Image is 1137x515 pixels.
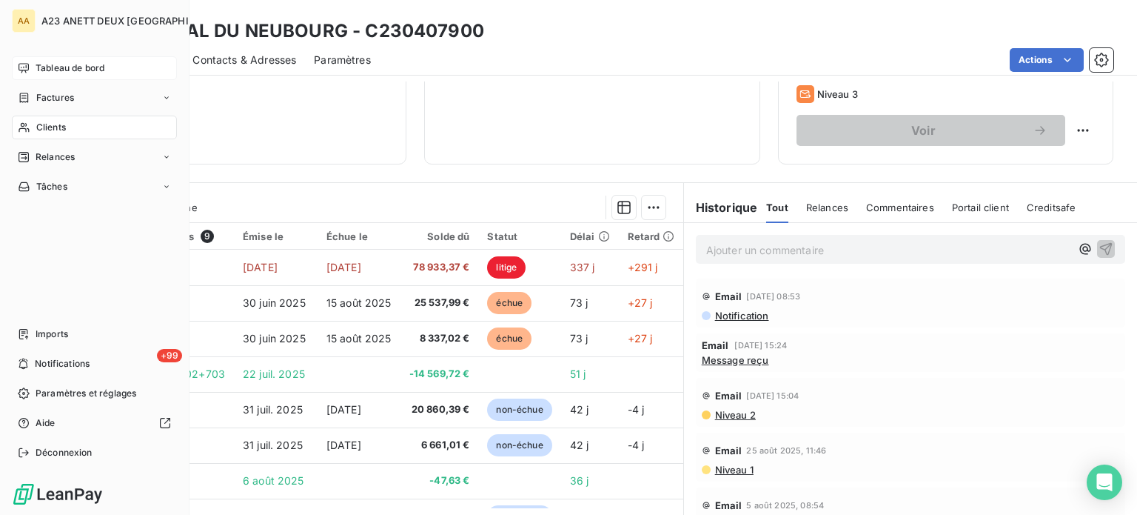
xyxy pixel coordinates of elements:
[746,501,824,510] span: 5 août 2025, 08:54
[36,180,67,193] span: Tâches
[12,9,36,33] div: AA
[746,446,826,455] span: 25 août 2025, 11:46
[409,367,470,382] span: -14 569,72 €
[326,261,361,273] span: [DATE]
[746,292,800,301] span: [DATE] 08:53
[1027,202,1076,213] span: Creditsafe
[570,296,588,309] span: 73 j
[12,411,177,435] a: Aide
[628,439,645,451] span: -4 j
[570,230,610,242] div: Délai
[766,202,788,213] span: Tout
[628,332,653,345] span: +27 j
[243,332,306,345] span: 30 juin 2025
[326,403,361,416] span: [DATE]
[326,230,392,242] div: Échue le
[715,390,742,402] span: Email
[487,292,531,314] span: échue
[487,230,551,242] div: Statut
[570,403,589,416] span: 42 j
[409,230,470,242] div: Solde dû
[36,121,66,134] span: Clients
[702,354,769,366] span: Message reçu
[715,499,742,511] span: Email
[734,341,787,350] span: [DATE] 15:24
[866,202,934,213] span: Commentaires
[243,439,303,451] span: 31 juil. 2025
[12,482,104,506] img: Logo LeanPay
[570,439,589,451] span: 42 j
[628,261,658,273] span: +291 j
[36,328,68,341] span: Imports
[714,310,769,322] span: Notification
[243,474,304,487] span: 6 août 2025
[702,339,729,351] span: Email
[714,464,754,476] span: Niveau 1
[628,230,675,242] div: Retard
[192,53,296,67] span: Contacts & Adresses
[715,445,742,456] span: Email
[130,18,484,44] h3: HOPITAL DU NEUBOURG - C230407900
[36,91,74,104] span: Factures
[409,402,470,417] span: 20 860,39 €
[714,409,756,421] span: Niveau 2
[715,290,742,302] span: Email
[570,474,589,487] span: 36 j
[487,256,526,279] span: litige
[409,474,470,488] span: -47,63 €
[243,296,306,309] span: 30 juin 2025
[952,202,1009,213] span: Portail client
[35,357,90,371] span: Notifications
[243,403,303,416] span: 31 juil. 2025
[487,399,551,421] span: non-échue
[326,296,392,309] span: 15 août 2025
[409,296,470,310] span: 25 537,99 €
[746,391,799,400] span: [DATE] 15:04
[157,349,182,362] span: +99
[36,416,56,430] span: Aide
[41,15,229,27] span: A23 ANETT DEUX [GEOGRAPHIC_DATA]
[570,368,586,380] span: 51 j
[570,261,595,273] span: 337 j
[409,438,470,453] span: 6 661,01 €
[487,434,551,456] span: non-échue
[817,88,858,100] span: Niveau 3
[36,446,93,459] span: Déconnexion
[314,53,371,67] span: Paramètres
[326,439,361,451] span: [DATE]
[36,387,136,400] span: Paramètres et réglages
[201,230,214,243] span: 9
[326,332,392,345] span: 15 août 2025
[796,115,1065,146] button: Voir
[409,331,470,346] span: 8 337,02 €
[36,62,104,75] span: Tableau de bord
[628,403,645,416] span: -4 j
[243,368,305,380] span: 22 juil. 2025
[684,199,758,216] h6: Historique
[1087,465,1122,500] div: Open Intercom Messenger
[1010,48,1084,72] button: Actions
[243,261,278,273] span: [DATE]
[570,332,588,345] span: 73 j
[36,150,75,164] span: Relances
[806,202,848,213] span: Relances
[487,328,531,350] span: échue
[243,230,309,242] div: Émise le
[628,296,653,309] span: +27 j
[814,124,1033,136] span: Voir
[409,260,470,275] span: 78 933,37 €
